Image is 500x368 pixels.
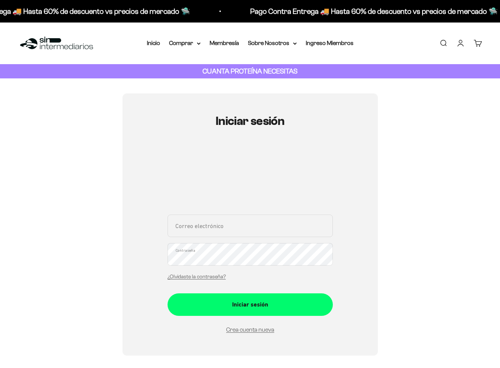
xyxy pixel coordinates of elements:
summary: Comprar [169,38,201,48]
a: Ingreso Miembros [306,40,353,46]
a: Crea cuenta nueva [226,326,274,333]
a: ¿Olvidaste la contraseña? [168,274,226,279]
summary: Sobre Nosotros [248,38,297,48]
button: Iniciar sesión [168,293,333,316]
h1: Iniciar sesión [168,114,333,128]
a: Inicio [147,40,160,46]
strong: CUANTA PROTEÍNA NECESITAS [202,67,298,75]
div: Iniciar sesión [183,300,318,309]
a: Membresía [210,40,239,46]
iframe: Social Login Buttons [168,149,333,206]
p: Pago Contra Entrega 🚚 Hasta 60% de descuento vs precios de mercado 🛸 [137,5,384,17]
